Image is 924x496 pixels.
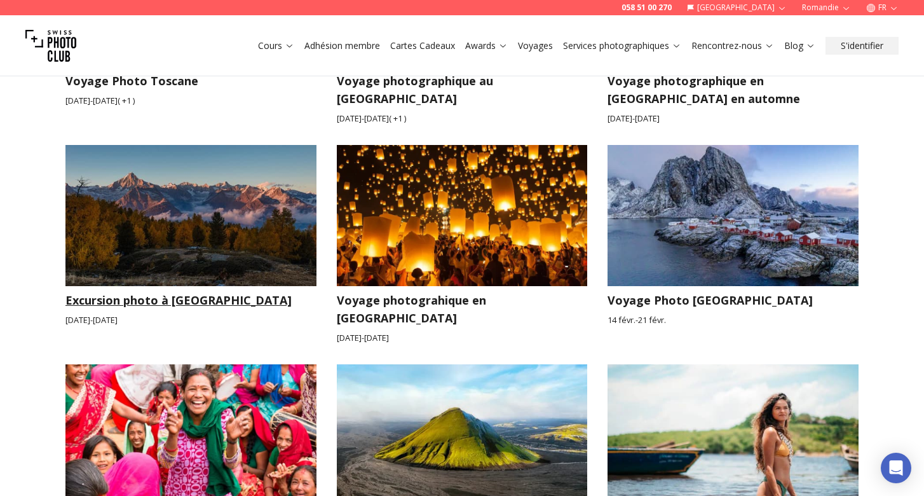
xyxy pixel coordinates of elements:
div: Open Intercom Messenger [881,453,911,483]
button: Cartes Cadeaux [385,37,460,55]
a: Excursion photo à MattertalExcursion photo à [GEOGRAPHIC_DATA][DATE]-[DATE] [65,145,316,344]
img: Swiss photo club [25,20,76,71]
a: Voyages [518,39,553,52]
button: S'identifier [825,37,899,55]
button: Cours [253,37,299,55]
button: Adhésion membre [299,37,385,55]
a: Rencontrez-nous [691,39,774,52]
a: 058 51 00 270 [622,3,672,13]
button: Voyages [513,37,558,55]
a: Blog [784,39,815,52]
a: Adhésion membre [304,39,380,52]
h3: Excursion photo à [GEOGRAPHIC_DATA] [65,291,316,309]
img: Voyage Photo Îles Lofoten [595,138,871,293]
small: [DATE] - [DATE] ( + 1 ) [65,95,316,107]
small: 14 févr. - 21 févr. [608,314,859,326]
small: [DATE] - [DATE] [337,332,588,344]
img: Voyage photograhique en Thailande [324,138,600,293]
a: Awards [465,39,508,52]
a: Voyage Photo Îles LofotenVoyage Photo [GEOGRAPHIC_DATA]14 févr.-21 févr. [608,145,859,344]
h3: Voyage Photo Toscane [65,72,316,90]
a: Cours [258,39,294,52]
h3: Voyage photographique au [GEOGRAPHIC_DATA] [337,72,588,107]
img: Excursion photo à Mattertal [65,145,316,286]
a: Voyage photograhique en ThailandeVoyage photograhique en [GEOGRAPHIC_DATA][DATE]-[DATE] [337,145,588,344]
h3: Voyage photographique en [GEOGRAPHIC_DATA] en automne [608,72,859,107]
h3: Voyage photograhique en [GEOGRAPHIC_DATA] [337,291,588,327]
a: Cartes Cadeaux [390,39,455,52]
button: Blog [779,37,820,55]
button: Awards [460,37,513,55]
small: [DATE] - [DATE] [65,314,316,326]
button: Services photographiques [558,37,686,55]
a: Services photographiques [563,39,681,52]
h3: Voyage Photo [GEOGRAPHIC_DATA] [608,291,859,309]
small: [DATE] - [DATE] [608,113,859,125]
button: Rencontrez-nous [686,37,779,55]
small: [DATE] - [DATE] ( + 1 ) [337,113,588,125]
